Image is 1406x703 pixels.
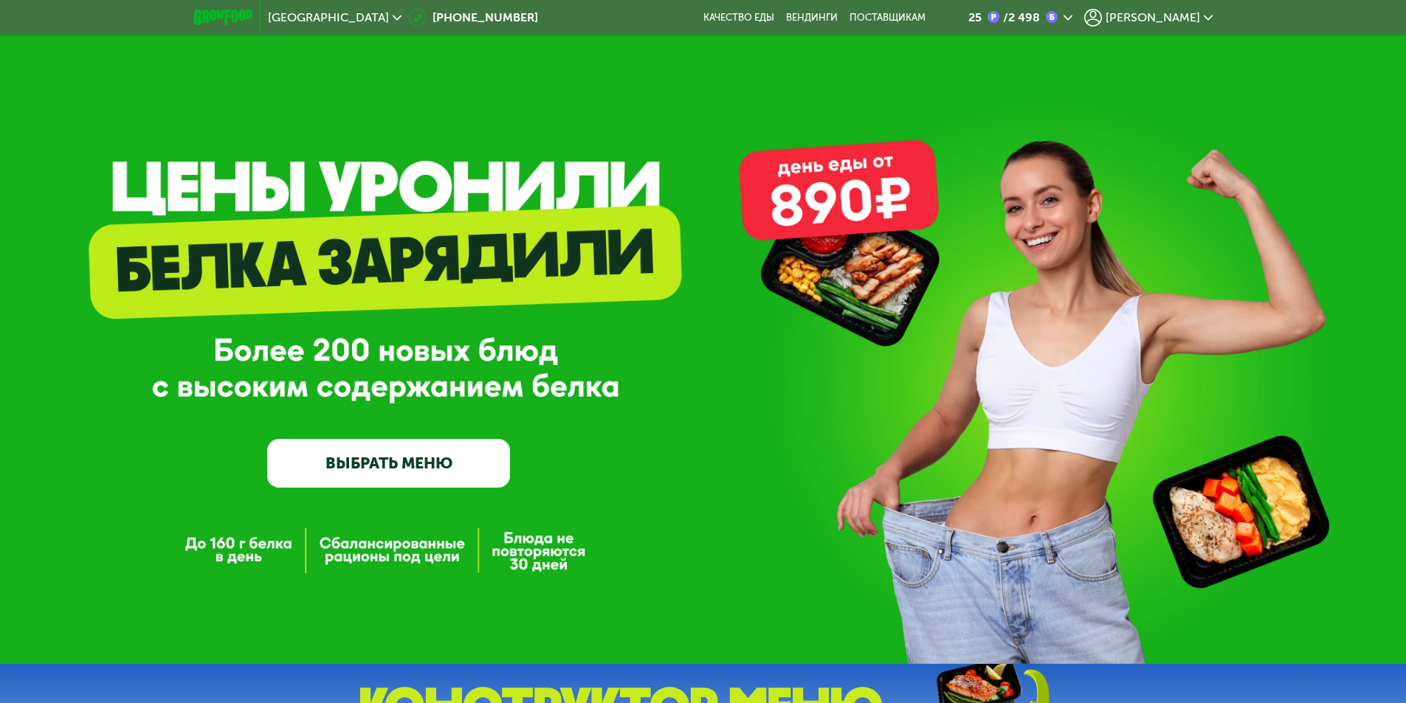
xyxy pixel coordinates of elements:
[1003,10,1008,24] span: /
[968,12,982,24] div: 25
[999,12,1040,24] div: 2 498
[267,439,510,488] a: ВЫБРАТЬ МЕНЮ
[409,9,538,27] a: [PHONE_NUMBER]
[786,12,838,24] a: Вендинги
[1106,12,1200,24] span: [PERSON_NAME]
[850,12,926,24] div: поставщикам
[268,12,389,24] span: [GEOGRAPHIC_DATA]
[703,12,774,24] a: Качество еды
